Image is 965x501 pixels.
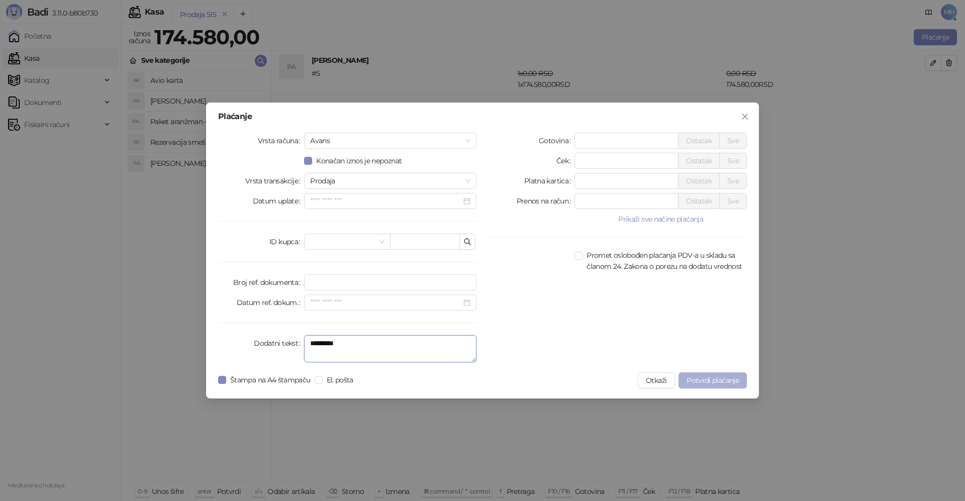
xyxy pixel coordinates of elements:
span: Prodaja [310,173,470,188]
input: Datum uplate [310,195,461,207]
button: Ostatak [678,133,720,149]
span: Potvrdi plaćanje [687,376,739,385]
span: Konačan iznos je nepoznat [312,155,406,166]
label: Dodatni tekst [254,335,304,351]
label: Datum ref. dokum. [237,294,305,311]
label: ID kupca [269,234,304,250]
span: close [741,113,749,121]
textarea: Dodatni tekst [304,335,476,362]
span: El. pošta [323,374,357,385]
button: Sve [719,153,747,169]
span: Promet oslobođen plaćanja PDV-a u skladu sa članom 24. Zakona o porezu na dodatu vrednost [583,250,747,272]
button: Sve [719,133,747,149]
button: Close [737,109,753,125]
button: Ostatak [678,153,720,169]
button: Ostatak [678,173,720,189]
div: Plaćanje [218,113,747,121]
label: Vrsta transakcije [245,173,305,189]
input: Broj ref. dokumenta [304,274,476,290]
label: Prenos na račun [517,193,575,209]
button: Prikaži sve načine plaćanja [574,213,747,225]
span: Avans [310,133,470,148]
button: Sve [719,173,747,189]
button: Ostatak [678,193,720,209]
span: Štampa na A4 štampaču [226,374,315,385]
input: Datum ref. dokum. [310,297,461,308]
label: Ček [556,153,574,169]
label: Broj ref. dokumenta [233,274,304,290]
label: Datum uplate [253,193,305,209]
button: Sve [719,193,747,209]
span: Zatvori [737,113,753,121]
label: Platna kartica [524,173,574,189]
button: Potvrdi plaćanje [679,372,747,388]
label: Gotovina [539,133,574,149]
button: Otkaži [638,372,674,388]
label: Vrsta računa [258,133,305,149]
